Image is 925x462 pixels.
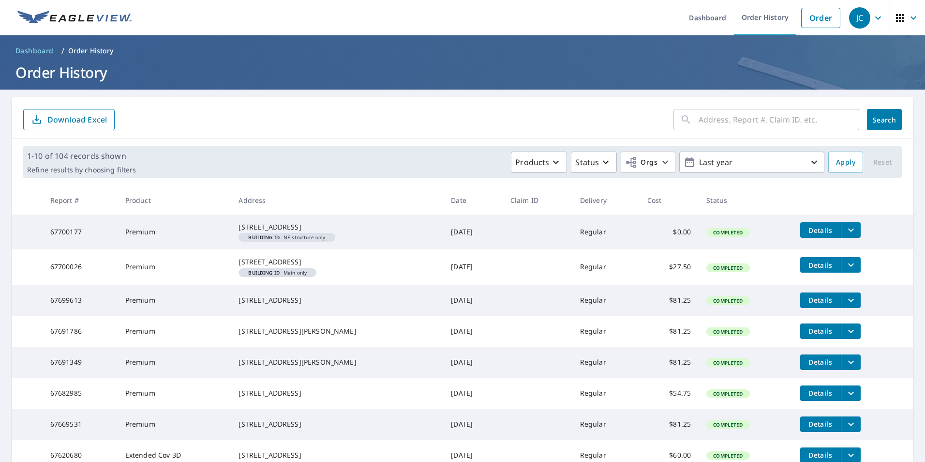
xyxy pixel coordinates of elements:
[443,347,503,378] td: [DATE]
[239,222,435,232] div: [STREET_ADDRESS]
[47,114,107,125] p: Download Excel
[806,226,835,235] span: Details
[443,378,503,409] td: [DATE]
[242,235,331,240] span: NE structure only
[572,316,640,347] td: Regular
[640,215,699,249] td: $0.00
[699,106,859,133] input: Address, Report #, Claim ID, etc.
[841,323,861,339] button: filesDropdownBtn-67691786
[800,293,841,308] button: detailsBtn-67699613
[800,354,841,370] button: detailsBtn-67691349
[118,215,231,249] td: Premium
[118,409,231,440] td: Premium
[572,378,640,409] td: Regular
[572,249,640,284] td: Regular
[707,359,748,366] span: Completed
[806,450,835,460] span: Details
[640,316,699,347] td: $81.25
[695,154,808,171] p: Last year
[118,285,231,316] td: Premium
[443,316,503,347] td: [DATE]
[511,152,567,173] button: Products
[443,215,503,249] td: [DATE]
[12,43,58,59] a: Dashboard
[640,249,699,284] td: $27.50
[707,264,748,271] span: Completed
[867,109,902,130] button: Search
[443,186,503,215] th: Date
[572,347,640,378] td: Regular
[849,7,870,29] div: JC
[800,385,841,401] button: detailsBtn-67682985
[707,297,748,304] span: Completed
[800,257,841,273] button: detailsBtn-67700026
[625,156,657,169] span: Orgs
[800,323,841,339] button: detailsBtn-67691786
[841,293,861,308] button: filesDropdownBtn-67699613
[43,285,118,316] td: 67699613
[23,109,115,130] button: Download Excel
[640,186,699,215] th: Cost
[43,186,118,215] th: Report #
[800,416,841,432] button: detailsBtn-67669531
[640,378,699,409] td: $54.75
[27,166,136,174] p: Refine results by choosing filters
[43,409,118,440] td: 67669531
[43,249,118,284] td: 67700026
[118,316,231,347] td: Premium
[828,152,863,173] button: Apply
[699,186,792,215] th: Status
[679,152,824,173] button: Last year
[27,150,136,162] p: 1-10 of 104 records shown
[640,409,699,440] td: $81.25
[841,257,861,273] button: filesDropdownBtn-67700026
[707,421,748,428] span: Completed
[621,152,675,173] button: Orgs
[571,152,617,173] button: Status
[806,388,835,398] span: Details
[806,357,835,367] span: Details
[239,326,435,336] div: [STREET_ADDRESS][PERSON_NAME]
[515,156,549,168] p: Products
[572,285,640,316] td: Regular
[242,270,313,275] span: Main only
[43,215,118,249] td: 67700177
[17,11,132,25] img: EV Logo
[231,186,443,215] th: Address
[443,409,503,440] td: [DATE]
[707,229,748,236] span: Completed
[61,45,64,57] li: /
[572,186,640,215] th: Delivery
[239,450,435,460] div: [STREET_ADDRESS]
[248,270,280,275] em: Building ID
[248,235,280,240] em: Building ID
[118,347,231,378] td: Premium
[43,378,118,409] td: 67682985
[801,8,840,28] a: Order
[43,347,118,378] td: 67691349
[707,390,748,397] span: Completed
[640,347,699,378] td: $81.25
[239,357,435,367] div: [STREET_ADDRESS][PERSON_NAME]
[443,249,503,284] td: [DATE]
[806,419,835,429] span: Details
[841,385,861,401] button: filesDropdownBtn-67682985
[841,222,861,238] button: filesDropdownBtn-67700177
[575,156,599,168] p: Status
[118,249,231,284] td: Premium
[572,409,640,440] td: Regular
[43,316,118,347] td: 67691786
[806,261,835,270] span: Details
[68,46,114,56] p: Order History
[640,285,699,316] td: $81.25
[239,419,435,429] div: [STREET_ADDRESS]
[707,328,748,335] span: Completed
[875,115,894,124] span: Search
[503,186,572,215] th: Claim ID
[12,43,913,59] nav: breadcrumb
[239,388,435,398] div: [STREET_ADDRESS]
[12,62,913,82] h1: Order History
[572,215,640,249] td: Regular
[118,186,231,215] th: Product
[118,378,231,409] td: Premium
